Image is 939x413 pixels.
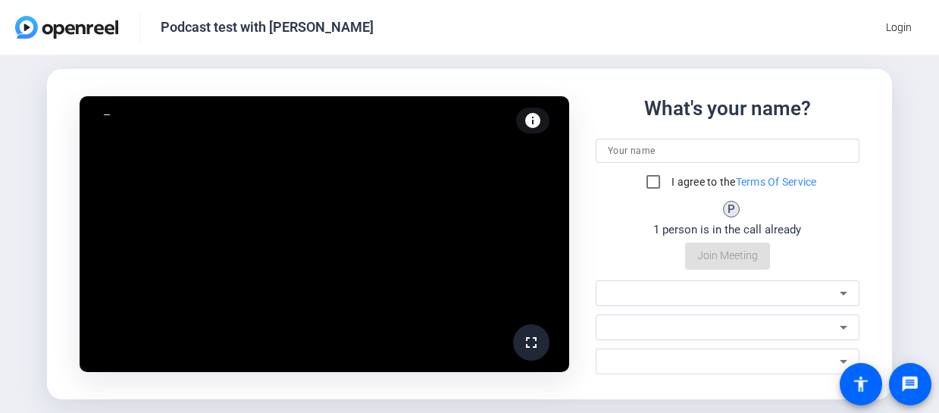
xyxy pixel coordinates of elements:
[901,375,919,393] mat-icon: message
[723,201,740,217] div: P
[161,18,374,36] div: Podcast test with [PERSON_NAME]
[852,375,870,393] mat-icon: accessibility
[736,176,817,188] a: Terms Of Service
[15,16,118,39] img: OpenReel logo
[644,94,811,124] div: What's your name?
[524,111,542,130] mat-icon: info
[668,174,817,189] label: I agree to the
[653,221,801,239] div: 1 person is in the call already
[608,142,847,160] input: Your name
[886,20,912,36] span: Login
[522,333,540,352] mat-icon: fullscreen
[874,14,924,41] button: Login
